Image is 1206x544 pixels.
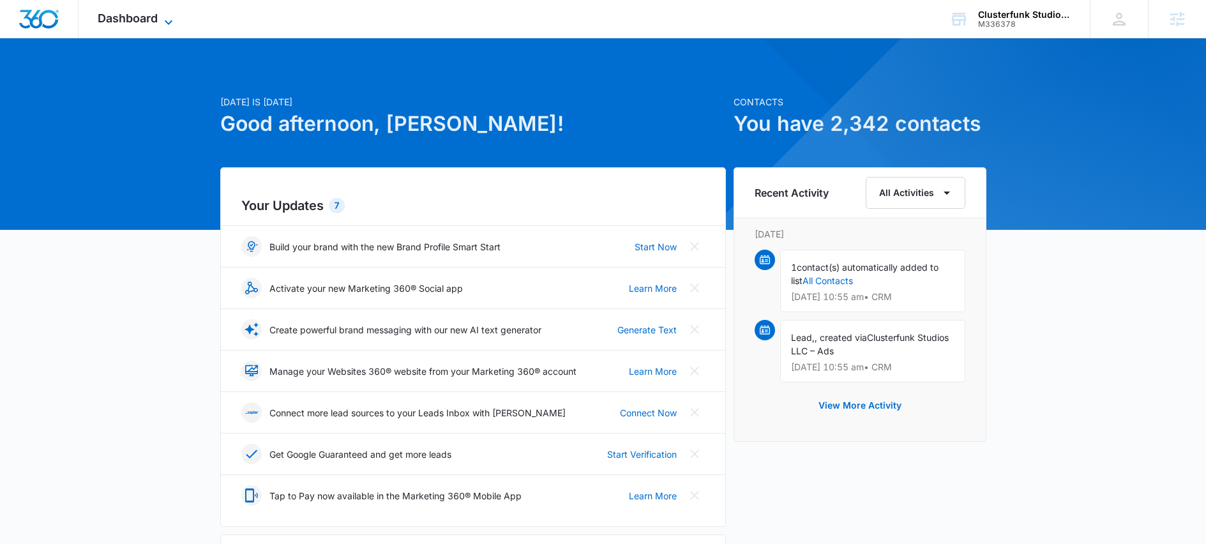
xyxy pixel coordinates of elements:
a: Connect Now [620,406,677,419]
a: All Contacts [803,275,853,286]
button: Close [684,402,705,423]
p: Connect more lead sources to your Leads Inbox with [PERSON_NAME] [269,406,566,419]
p: Activate your new Marketing 360® Social app [269,282,463,295]
p: Tap to Pay now available in the Marketing 360® Mobile App [269,489,522,502]
span: Lead, [791,332,815,343]
button: Close [684,236,705,257]
p: Build your brand with the new Brand Profile Smart Start [269,240,501,253]
p: Create powerful brand messaging with our new AI text generator [269,323,541,336]
h1: Good afternoon, [PERSON_NAME]! [220,109,726,139]
a: Start Verification [607,448,677,461]
p: Contacts [734,95,986,109]
span: contact(s) automatically added to list [791,262,938,286]
h2: Your Updates [241,196,705,215]
a: Learn More [629,282,677,295]
p: [DATE] [755,227,965,241]
span: 1 [791,262,797,273]
a: Learn More [629,489,677,502]
button: All Activities [866,177,965,209]
button: View More Activity [806,390,914,421]
button: Close [684,319,705,340]
div: account id [978,20,1071,29]
button: Close [684,278,705,298]
a: Learn More [629,365,677,378]
h1: You have 2,342 contacts [734,109,986,139]
p: Manage your Websites 360® website from your Marketing 360® account [269,365,577,378]
p: [DATE] 10:55 am • CRM [791,363,954,372]
button: Close [684,485,705,506]
h6: Recent Activity [755,185,829,200]
p: [DATE] 10:55 am • CRM [791,292,954,301]
span: , created via [815,332,867,343]
div: 7 [329,198,345,213]
button: Close [684,361,705,381]
span: Dashboard [98,11,158,25]
div: account name [978,10,1071,20]
button: Close [684,444,705,464]
span: Clusterfunk Studios LLC – Ads [791,332,949,356]
a: Generate Text [617,323,677,336]
p: Get Google Guaranteed and get more leads [269,448,451,461]
p: [DATE] is [DATE] [220,95,726,109]
a: Start Now [635,240,677,253]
